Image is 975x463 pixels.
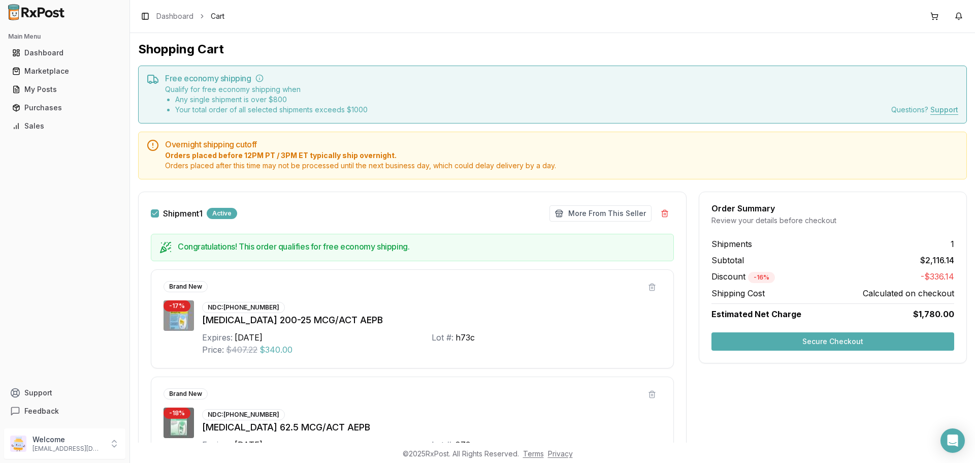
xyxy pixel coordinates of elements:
div: NDC: [PHONE_NUMBER] [202,409,285,420]
div: - 16 % [748,272,775,283]
a: Privacy [548,449,573,458]
span: $2,116.14 [920,254,954,266]
button: Sales [4,118,125,134]
span: -$336.14 [921,270,954,283]
a: Sales [8,117,121,135]
button: Support [4,384,125,402]
div: Marketplace [12,66,117,76]
div: 873a [456,439,475,451]
div: Brand New [164,388,208,399]
h2: Main Menu [8,33,121,41]
span: Orders placed after this time may not be processed until the next business day, which could delay... [165,161,958,171]
button: My Posts [4,81,125,98]
img: RxPost Logo [4,4,69,20]
button: Feedback [4,402,125,420]
span: Estimated Net Charge [711,309,801,319]
div: Qualify for free economy shipping when [165,84,368,115]
div: Expires: [202,331,233,344]
li: Any single shipment is over $ 800 [175,95,368,105]
p: Welcome [32,435,103,445]
li: Your total order of all selected shipments exceeds $ 1000 [175,105,368,115]
button: Marketplace [4,63,125,79]
span: Calculated on checkout [863,287,954,299]
img: User avatar [10,436,26,452]
div: [DATE] [235,439,263,451]
div: - 17 % [164,300,190,312]
span: $407.22 [226,344,257,356]
a: Terms [523,449,544,458]
span: 1 [951,238,954,250]
div: h73c [456,331,475,344]
img: Breo Ellipta 200-25 MCG/ACT AEPB [164,300,194,331]
div: NDC: [PHONE_NUMBER] [202,302,285,313]
h5: Congratulations! This order qualifies for free economy shipping. [178,242,665,251]
div: Lot #: [432,439,453,451]
nav: breadcrumb [156,11,224,21]
div: Lot #: [432,331,453,344]
span: Cart [211,11,224,21]
div: [MEDICAL_DATA] 200-25 MCG/ACT AEPB [202,313,661,327]
div: Questions? [891,105,958,115]
span: Shipping Cost [711,287,765,299]
a: Dashboard [8,44,121,62]
div: [DATE] [235,331,263,344]
div: Brand New [164,281,208,292]
div: Order Summary [711,204,954,212]
button: Dashboard [4,45,125,61]
div: Price: [202,344,224,356]
a: My Posts [8,80,121,99]
div: Active [207,208,237,219]
a: Marketplace [8,62,121,80]
span: Orders placed before 12PM PT / 3PM ET typically ship overnight. [165,150,958,161]
div: My Posts [12,84,117,95]
div: Review your details before checkout [711,215,954,226]
img: Incruse Ellipta 62.5 MCG/ACT AEPB [164,408,194,438]
span: Shipments [711,238,752,250]
span: Feedback [24,406,59,416]
div: - 18 % [164,408,190,419]
button: Purchases [4,100,125,116]
button: More From This Seller [549,205,652,222]
span: Subtotal [711,254,744,266]
button: Secure Checkout [711,332,954,351]
div: Dashboard [12,48,117,58]
span: $1,780.00 [913,308,954,320]
a: Dashboard [156,11,193,21]
div: [MEDICAL_DATA] 62.5 MCG/ACT AEPB [202,420,661,435]
h5: Free economy shipping [165,74,958,82]
div: Purchases [12,103,117,113]
div: Open Intercom Messenger [940,428,965,453]
h5: Overnight shipping cutoff [165,140,958,148]
div: Expires: [202,439,233,451]
label: Shipment 1 [163,209,203,218]
a: Purchases [8,99,121,117]
span: Discount [711,271,775,282]
div: Sales [12,121,117,131]
h1: Shopping Cart [138,41,967,57]
span: $340.00 [259,344,292,356]
p: [EMAIL_ADDRESS][DOMAIN_NAME] [32,445,103,453]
